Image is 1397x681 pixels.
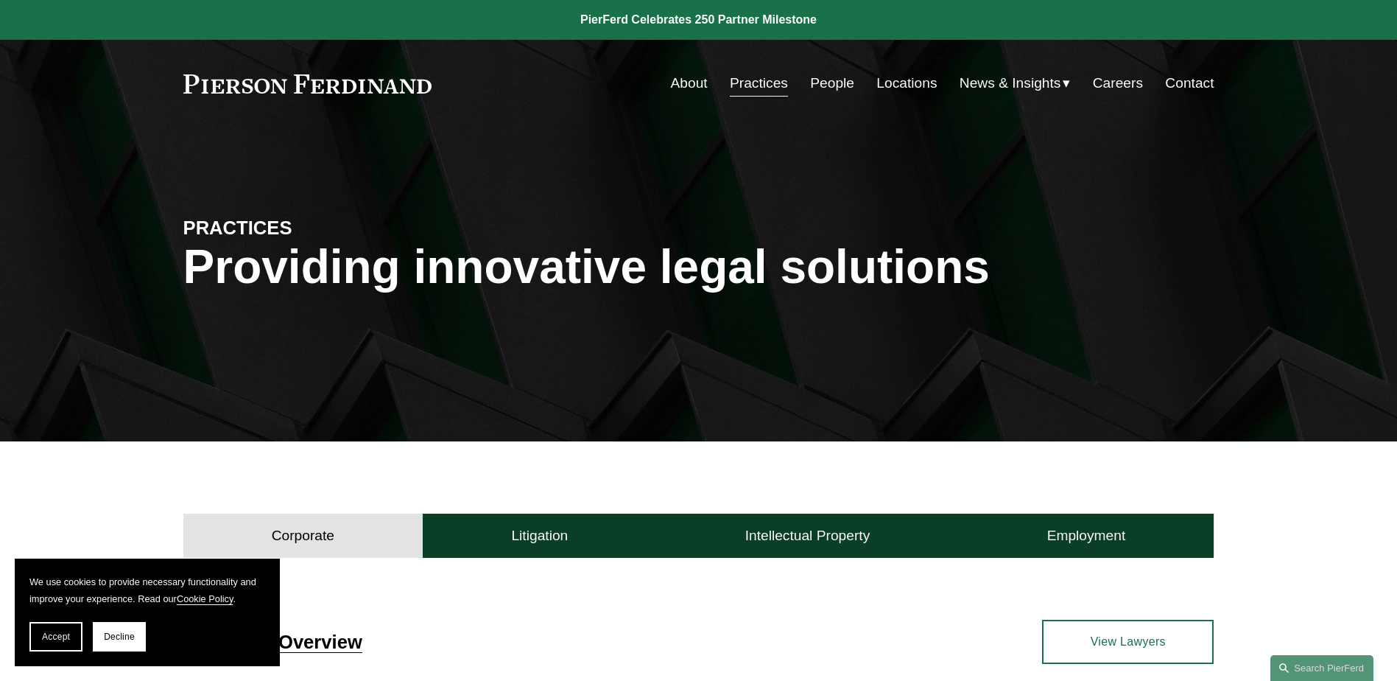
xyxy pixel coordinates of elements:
[29,573,265,607] p: We use cookies to provide necessary functionality and improve your experience. Read our .
[177,593,233,604] a: Cookie Policy
[272,527,334,545] h4: Corporate
[671,69,708,97] a: About
[511,527,568,545] h4: Litigation
[1047,527,1126,545] h4: Employment
[745,527,870,545] h4: Intellectual Property
[42,632,70,642] span: Accept
[29,622,82,652] button: Accept
[1042,620,1214,664] a: View Lawyers
[960,71,1061,97] span: News & Insights
[960,69,1071,97] a: folder dropdown
[1093,69,1143,97] a: Careers
[810,69,854,97] a: People
[183,216,441,240] h4: PRACTICES
[183,240,1214,294] h1: Providing innovative legal solutions
[183,632,362,652] a: Corporate Overview
[876,69,937,97] a: Locations
[15,559,280,666] section: Cookie banner
[104,632,135,642] span: Decline
[93,622,146,652] button: Decline
[1270,655,1373,681] a: Search this site
[730,69,788,97] a: Practices
[1165,69,1214,97] a: Contact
